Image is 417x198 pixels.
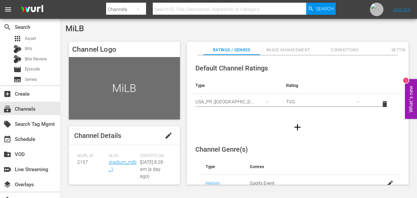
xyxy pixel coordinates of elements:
[25,66,40,72] span: Episode
[160,128,177,144] button: edit
[13,65,21,73] span: Episode
[13,55,21,63] div: Bits Review
[205,181,220,186] a: Nielsen
[195,64,268,72] span: Default Channel Ratings
[3,90,11,98] span: Create
[74,132,121,140] span: Channel Details
[25,45,32,52] span: Bits
[16,2,48,17] img: ans4CAIJ8jUAAAAAAAAAAAAAAAAAAAAAAAAgQb4GAAAAAAAAAAAAAAAAAAAAAAAAJMjXAAAAAAAAAAAAAAAAAAAAAAAAgAT5G...
[195,145,248,153] span: Channel Genre(s)
[260,47,316,54] span: Image Management
[195,92,275,111] div: USA_PR ([GEOGRAPHIC_DATA] ([GEOGRAPHIC_DATA]))
[165,132,173,140] span: edit
[25,35,36,42] span: Asset
[109,159,137,172] a: stadium_milb_1
[109,153,137,159] span: Slug:
[13,76,21,84] span: Series
[190,78,405,114] table: simple table
[13,35,21,43] span: Asset
[393,7,411,12] a: Sign Out
[377,96,393,112] button: delete
[190,78,281,94] th: Type
[203,47,260,54] span: Ratings / Genres
[69,57,180,119] div: MiLB
[4,5,12,13] span: menu
[69,42,180,57] h4: Channel Logo
[13,45,21,53] div: Bits
[306,3,336,15] button: Search
[200,159,245,175] th: Type
[25,76,37,83] span: Series
[140,159,163,179] span: [DATE] 8:28 am (a day ago)
[316,3,334,15] span: Search
[65,24,84,33] span: MiLB
[244,159,379,175] th: Genres
[3,181,11,189] span: Overlays
[316,47,373,54] span: Connectors
[25,56,47,62] span: Bits Review
[3,120,11,128] span: Search Tag Mgmt
[3,165,11,174] span: Live Streaming
[286,92,366,111] div: TVG
[370,3,383,16] img: photo.jpg
[403,78,409,83] div: 1
[77,159,88,165] span: 2157
[381,100,389,108] span: delete
[3,135,11,143] span: Schedule
[405,79,417,119] button: Open Feedback Widget
[140,153,168,159] span: Created On:
[3,105,11,113] span: Channels
[3,150,11,158] span: VOD
[3,23,11,31] span: Search
[281,78,371,94] th: Rating
[77,153,105,159] span: Wurl ID:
